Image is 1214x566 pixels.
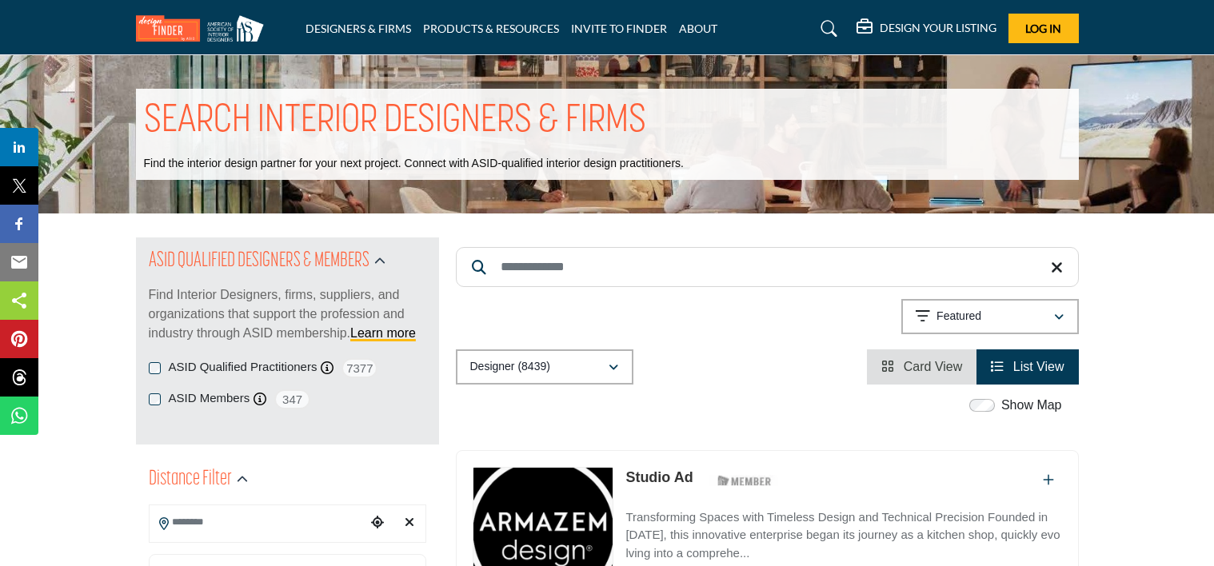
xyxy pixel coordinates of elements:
a: View Card [881,360,962,373]
a: View List [991,360,1064,373]
div: Clear search location [397,506,421,540]
a: INVITE TO FINDER [571,22,667,35]
div: DESIGN YOUR LISTING [857,19,996,38]
input: ASID Members checkbox [149,393,161,405]
span: List View [1013,360,1064,373]
p: Transforming Spaces with Timeless Design and Technical Precision Founded in [DATE], this innovati... [625,508,1061,563]
h5: DESIGN YOUR LISTING [880,21,996,35]
h2: Distance Filter [149,465,232,494]
span: Card View [904,360,963,373]
a: Learn more [350,326,416,340]
input: Search Location [150,507,365,538]
li: List View [976,349,1078,385]
span: 347 [274,389,310,409]
a: ABOUT [679,22,717,35]
input: ASID Qualified Practitioners checkbox [149,362,161,374]
p: Featured [936,309,981,325]
span: Log In [1025,22,1061,35]
p: Studio Ad [625,467,693,488]
a: PRODUCTS & RESOURCES [423,22,559,35]
a: Add To List [1043,473,1054,487]
span: 7377 [341,358,377,378]
li: Card View [867,349,976,385]
a: DESIGNERS & FIRMS [305,22,411,35]
label: ASID Qualified Practitioners [169,358,317,377]
a: Transforming Spaces with Timeless Design and Technical Precision Founded in [DATE], this innovati... [625,499,1061,563]
input: Search Keyword [456,247,1079,287]
label: ASID Members [169,389,250,408]
label: Show Map [1001,396,1062,415]
h1: SEARCH INTERIOR DESIGNERS & FIRMS [144,97,646,146]
p: Find Interior Designers, firms, suppliers, and organizations that support the profession and indu... [149,285,426,343]
img: ASID Members Badge Icon [709,471,781,491]
a: Search [805,16,848,42]
p: Find the interior design partner for your next project. Connect with ASID-qualified interior desi... [144,156,684,172]
button: Log In [1008,14,1079,43]
p: Designer (8439) [470,359,550,375]
img: Site Logo [136,15,272,42]
button: Featured [901,299,1079,334]
button: Designer (8439) [456,349,633,385]
h2: ASID QUALIFIED DESIGNERS & MEMBERS [149,247,369,276]
a: Studio Ad [625,469,693,485]
div: Choose your current location [365,506,389,540]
